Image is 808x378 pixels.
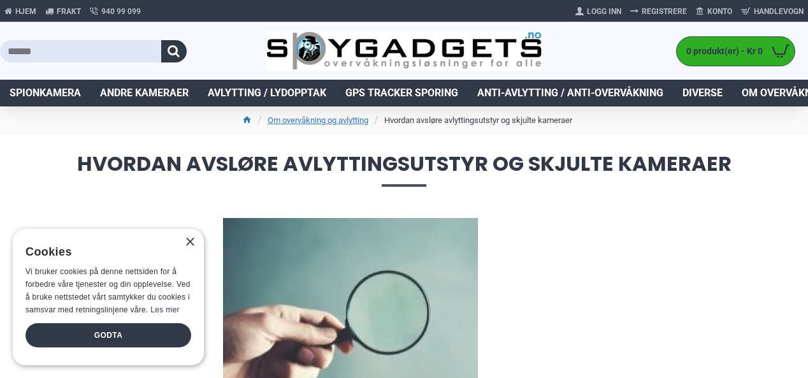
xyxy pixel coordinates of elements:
span: Andre kameraer [100,85,189,101]
div: Godta [25,323,191,347]
img: SpyGadgets.no [266,31,541,71]
span: Registrere [642,6,687,17]
a: GPS Tracker Sporing [336,80,468,106]
a: Handlevogn [737,1,808,22]
a: Diverse [673,80,732,106]
a: Andre kameraer [90,80,198,106]
a: Logg Inn [571,1,626,22]
a: Les mer, opens a new window [150,305,179,314]
a: Registrere [626,1,691,22]
span: Vi bruker cookies på denne nettsiden for å forbedre våre tjenester og din opplevelse. Ved å bruke... [25,267,191,314]
span: Frakt [57,6,81,17]
span: Diverse [682,85,723,101]
span: Konto [707,6,732,17]
span: GPS Tracker Sporing [345,85,458,101]
a: Avlytting / Lydopptak [198,80,336,106]
span: Avlytting / Lydopptak [208,85,326,101]
span: Spionkamera [10,85,81,101]
span: Anti-avlytting / Anti-overvåkning [477,85,663,101]
span: 0 produkt(er) - Kr 0 [677,45,766,58]
span: Hjem [15,6,36,17]
a: 0 produkt(er) - Kr 0 [677,37,795,66]
div: Cookies [25,238,183,266]
span: 940 99 099 [101,6,141,17]
a: Anti-avlytting / Anti-overvåkning [468,80,673,106]
a: Om overvåkning og avlytting [268,114,368,127]
span: Logg Inn [587,6,621,17]
span: Handlevogn [754,6,804,17]
span: Hvordan avsløre avlyttingsutstyr og skjulte kameraer [13,154,795,186]
a: Konto [691,1,737,22]
div: Close [185,238,194,247]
